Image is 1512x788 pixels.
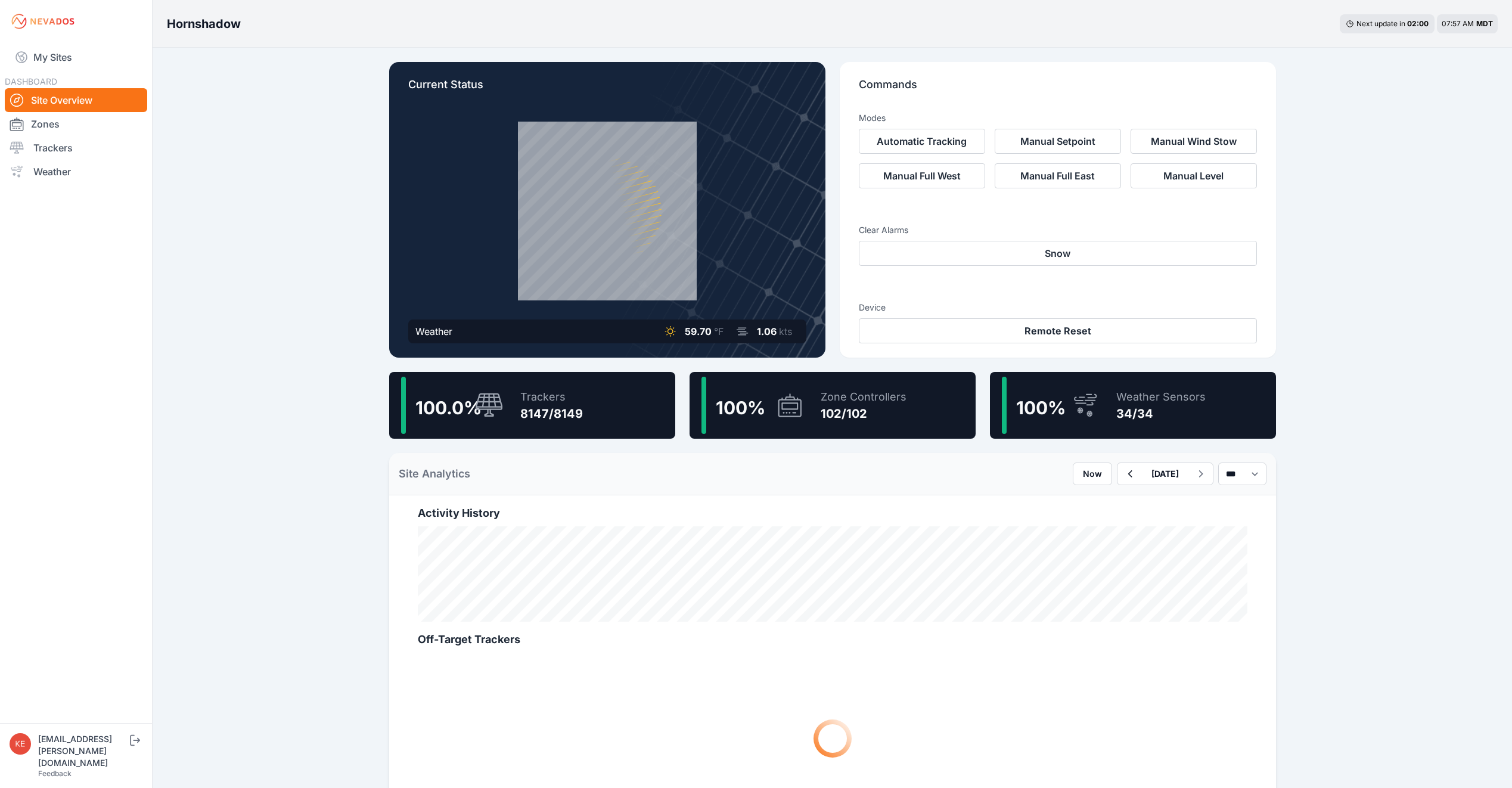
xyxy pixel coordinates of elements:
[859,224,1257,236] h3: Clear Alarms
[1476,19,1493,28] span: MDT
[38,769,72,778] a: Feedback
[520,389,583,405] div: Trackers
[859,318,1257,343] button: Remote Reset
[990,372,1276,439] a: 100%Weather Sensors34/34
[5,160,147,184] a: Weather
[399,466,470,482] h2: Site Analytics
[1116,405,1206,422] div: 34/34
[859,112,886,124] h3: Modes
[779,325,792,337] span: kts
[995,129,1121,154] button: Manual Setpoint
[821,389,906,405] div: Zone Controllers
[408,76,806,103] p: Current Status
[859,129,985,154] button: Automatic Tracking
[821,405,906,422] div: 102/102
[389,372,675,439] a: 100.0%Trackers8147/8149
[685,325,712,337] span: 59.70
[716,397,765,418] span: 100 %
[1407,19,1429,29] div: 02 : 00
[10,12,76,31] img: Nevados
[520,405,583,422] div: 8147/8149
[859,241,1257,266] button: Snow
[5,112,147,136] a: Zones
[995,163,1121,188] button: Manual Full East
[5,76,57,86] span: DASHBOARD
[714,325,724,337] span: °F
[418,631,1247,648] h2: Off-Target Trackers
[859,76,1257,103] p: Commands
[415,397,482,418] span: 100.0 %
[859,163,985,188] button: Manual Full West
[5,43,147,72] a: My Sites
[167,15,241,32] h3: Hornshadow
[1356,19,1405,28] span: Next update in
[1131,163,1257,188] button: Manual Level
[757,325,777,337] span: 1.06
[1142,463,1188,485] button: [DATE]
[5,136,147,160] a: Trackers
[1116,389,1206,405] div: Weather Sensors
[1073,463,1112,485] button: Now
[10,733,31,755] img: keadams@sundt.com
[1442,19,1474,28] span: 07:57 AM
[415,324,452,339] div: Weather
[1016,397,1066,418] span: 100 %
[38,733,128,769] div: [EMAIL_ADDRESS][PERSON_NAME][DOMAIN_NAME]
[167,8,241,39] nav: Breadcrumb
[859,302,1257,314] h3: Device
[5,88,147,112] a: Site Overview
[1131,129,1257,154] button: Manual Wind Stow
[418,505,1247,522] h2: Activity History
[690,372,976,439] a: 100%Zone Controllers102/102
